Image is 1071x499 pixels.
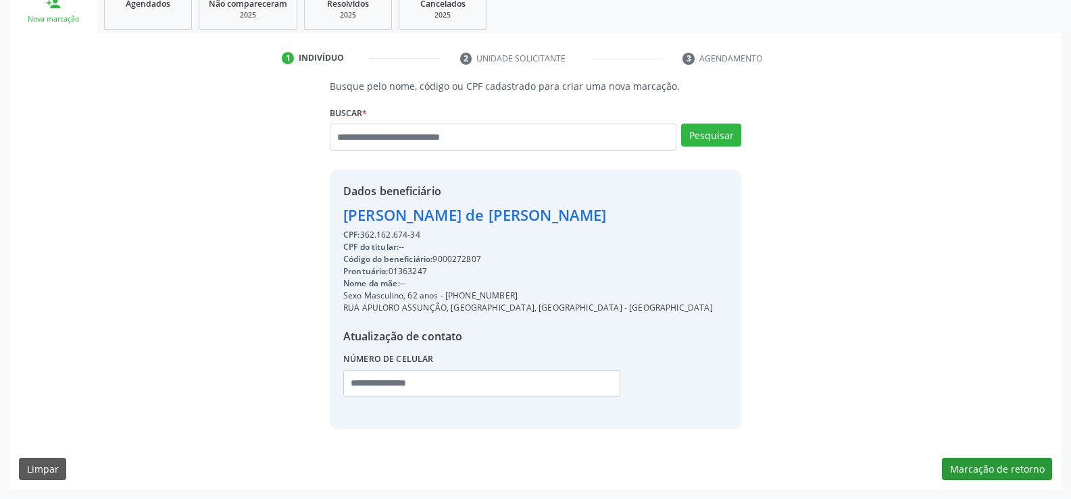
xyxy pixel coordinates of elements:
button: Marcação de retorno [942,458,1052,481]
div: 01363247 [343,265,713,278]
label: Buscar [330,103,367,124]
div: RUA APULORO ASSUNÇÃO, [GEOGRAPHIC_DATA], [GEOGRAPHIC_DATA] - [GEOGRAPHIC_DATA] [343,302,713,314]
div: Dados beneficiário [343,183,713,199]
div: 362.162.674-34 [343,229,713,241]
div: Nova marcação [19,14,88,24]
button: Pesquisar [681,124,741,147]
div: Sexo Masculino, 62 anos - [PHONE_NUMBER] [343,290,713,302]
span: CPF: [343,229,360,240]
div: 9000272807 [343,253,713,265]
div: Indivíduo [299,52,344,64]
span: CPF do titular: [343,241,399,253]
div: 2025 [314,10,382,20]
div: [PERSON_NAME] de [PERSON_NAME] [343,204,713,226]
span: Prontuário: [343,265,389,277]
div: 1 [282,52,294,64]
div: 2025 [409,10,476,20]
div: -- [343,278,713,290]
div: Atualização de contato [343,328,713,344]
div: -- [343,241,713,253]
div: 2025 [209,10,287,20]
span: Nome da mãe: [343,278,400,289]
span: Código do beneficiário: [343,253,432,265]
button: Limpar [19,458,66,481]
label: Número de celular [343,349,434,370]
p: Busque pelo nome, código ou CPF cadastrado para criar uma nova marcação. [330,79,741,93]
